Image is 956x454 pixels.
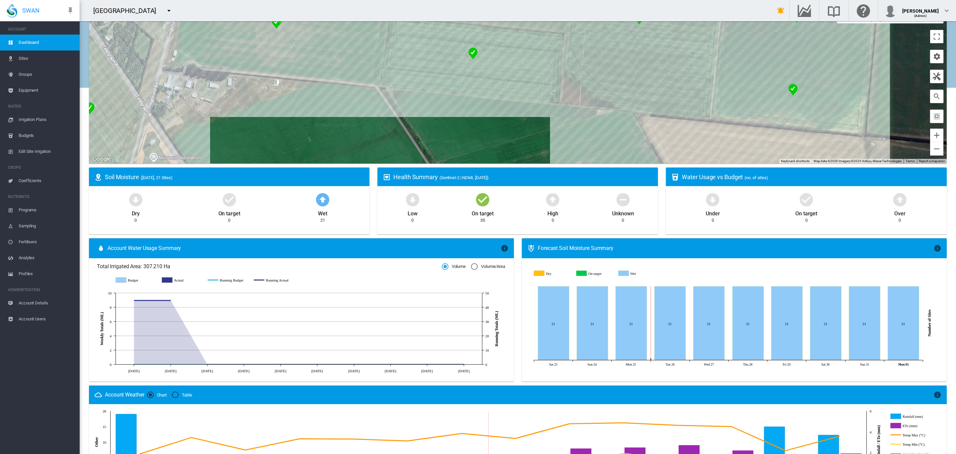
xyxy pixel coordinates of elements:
tspan: [DATE] [201,369,213,373]
tspan: 10 [485,348,489,352]
tspan: Number of Sites [927,309,932,336]
g: Wet [619,271,657,277]
tspan: 6 [110,320,112,324]
g: Budget [116,277,155,283]
div: Account Weather [105,391,144,398]
div: 0 [805,217,808,223]
tspan: [DATE] [311,369,323,373]
circle: Running Actual 28 Jul 0 [316,363,318,366]
circle: Running Actual 18 Aug 0 [426,363,428,366]
circle: Temp Max (°C) Aug 22, 2025 11.1 [298,437,301,440]
div: NDMI: Pankhurst B1 [788,84,798,96]
md-icon: icon-arrow-down-bold-circle [128,191,144,207]
circle: Running Actual 30 Jun 44.74 [169,299,172,302]
div: NDMI: Pankhurst P [272,17,281,29]
circle: Running Budget 30 Jun 0 [169,363,172,366]
circle: Running Budget 23 Jun 0 [132,363,135,366]
tspan: Sun 24 [588,363,597,366]
md-icon: icon-checkbox-marked-circle [798,191,814,207]
md-icon: icon-arrow-up-bold-circle [315,191,331,207]
tspan: Running Totals (ML) [494,311,499,347]
circle: Temp Max (°C) Aug 20, 2025 11.5 [190,436,193,439]
tspan: 2 [110,348,112,352]
circle: Running Actual 4 Aug 0 [353,363,355,366]
a: Open this area in Google Maps (opens a new window) [91,155,113,164]
g: On target [577,271,615,277]
img: profile.jpg [884,4,897,17]
div: 0 [622,217,624,223]
span: Total Irrigated Area: 307.210 Ha [97,263,442,270]
md-icon: icon-information [933,244,941,252]
div: 21 [320,217,325,223]
md-icon: icon-checkbox-marked-circle [475,191,491,207]
circle: ETo (mm) Aug 30, 2025 2.2 [741,449,744,452]
g: Wet Aug 25, 2025 21 [615,286,647,360]
md-icon: icon-thermometer-lines [527,244,535,252]
tspan: [DATE] [458,369,470,373]
md-icon: Search the knowledge base [826,7,842,15]
circle: Temp Max (°C) Aug 29, 2025 15.4 [676,424,679,426]
img: SWAN-Landscape-Logo-Colour-drop.png [7,4,17,18]
g: Wet Aug 27, 2025 21 [693,286,724,360]
span: WATER [8,101,74,112]
tspan: Sat 23 [549,363,557,366]
tspan: 8 [110,305,112,309]
tspan: Thu 28 [743,363,752,366]
circle: Temp Max (°C) Aug 26, 2025 11.2 [514,437,517,440]
tspan: Sun 31 [860,363,869,366]
md-icon: icon-map-marker-radius [94,173,102,181]
span: Profiles [19,266,74,282]
md-icon: icon-heart-box-outline [383,173,391,181]
md-icon: icon-magnify [933,92,941,100]
tspan: 4 [870,430,872,434]
span: Coefficients [19,173,74,189]
tspan: 50 [485,291,489,295]
tspan: 10 [103,440,106,444]
span: Equipment [19,82,74,98]
md-icon: icon-bell-ring [777,7,785,15]
tspan: 0 [485,363,487,367]
tspan: Wed 27 [704,363,714,366]
circle: Temp Max (°C) Aug 28, 2025 16.2 [622,421,625,424]
circle: Temp Max (°C) Aug 23, 2025 11 [352,438,355,440]
md-radio-button: Table [172,392,192,398]
tspan: 6 [870,409,872,413]
button: icon-select-all [930,110,943,123]
md-icon: icon-cup-water [671,173,679,181]
circle: Running Actual 21 Jul 0 [279,363,282,366]
md-icon: icon-weather-cloudy [94,391,102,399]
div: Dry [132,207,140,217]
div: Low [408,207,418,217]
circle: Temp Max (°C) Aug 25, 2025 12.8 [460,432,463,435]
md-icon: icon-checkbox-marked-circle [221,191,237,207]
span: ACCOUNT [8,24,74,35]
div: 35 [480,217,485,223]
g: Wet Aug 30, 2025 21 [810,286,841,360]
md-icon: icon-arrow-down-bold-circle [405,191,421,207]
circle: Running Actual 25 Aug 0 [462,363,465,366]
md-icon: icon-arrow-up-bold-circle [892,191,908,207]
tspan: 20 [103,409,106,413]
tspan: Sat 30 [821,363,830,366]
tspan: 4 [110,334,112,338]
div: High [547,207,558,217]
span: Irrigation Plans [19,112,74,128]
g: Wet Aug 26, 2025 21 [654,286,685,360]
span: Programs [19,202,74,218]
circle: Temp Max (°C) Aug 31, 2025 7.3 [784,449,787,452]
tspan: Mon 25 [626,363,636,366]
span: ADMINISTRATION [8,284,74,295]
tspan: 20 [485,334,489,338]
md-icon: Click here for help [855,7,871,15]
span: Account Users [19,311,74,327]
span: Analytes [19,250,74,266]
md-radio-button: Chart [147,392,167,398]
div: Health Summary [393,173,653,181]
span: ([DATE], 21 Sites) [141,175,173,180]
md-icon: icon-information [933,391,941,399]
md-icon: icon-chevron-down [943,7,951,15]
g: Actual [162,277,201,283]
tspan: 40 [485,305,489,309]
circle: ETo (mm) Aug 29, 2025 2.7 [687,444,690,446]
g: Wet Aug 28, 2025 21 [732,286,763,360]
